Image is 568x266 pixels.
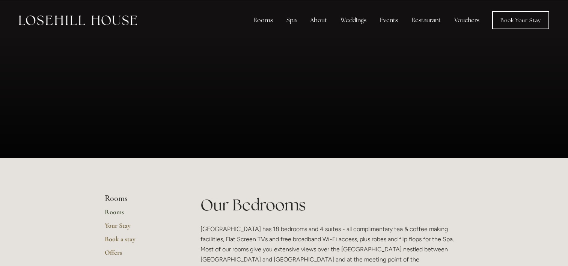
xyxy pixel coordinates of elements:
[405,13,447,28] div: Restaurant
[247,13,279,28] div: Rooms
[19,15,137,25] img: Losehill House
[280,13,303,28] div: Spa
[200,194,464,216] h1: Our Bedrooms
[492,11,549,29] a: Book Your Stay
[105,248,176,262] a: Offers
[105,221,176,235] a: Your Stay
[304,13,333,28] div: About
[448,13,485,28] a: Vouchers
[334,13,372,28] div: Weddings
[105,235,176,248] a: Book a stay
[105,208,176,221] a: Rooms
[105,194,176,204] li: Rooms
[374,13,404,28] div: Events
